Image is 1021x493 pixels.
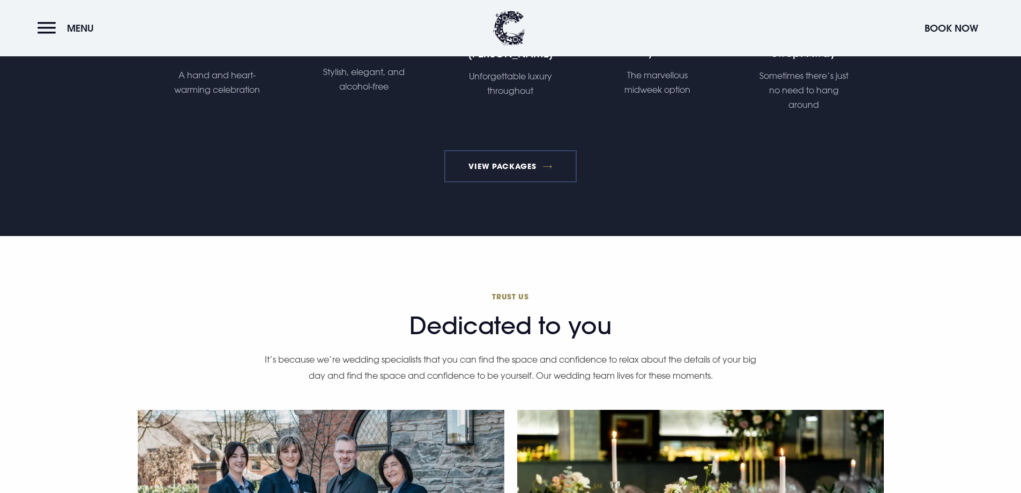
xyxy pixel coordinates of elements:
p: It’s because we’re wedding specialists that you can find the space and confidence to relax about ... [264,351,757,384]
span: Trust us [264,291,757,301]
p: The marvellous midweek option [609,68,705,97]
h2: Dedicated to you [264,291,757,340]
button: Book Now [919,17,983,40]
img: Clandeboye Lodge [493,11,525,46]
p: Unforgettable luxury throughout [462,69,558,98]
span: Menu [67,22,94,34]
p: A hand and heart-warming celebration [169,68,265,97]
p: Stylish, elegant, and alcohol-free [316,65,412,94]
a: View Packages [444,150,577,182]
p: Sometimes there’s just no need to hang around [756,69,852,113]
button: Menu [38,17,99,40]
